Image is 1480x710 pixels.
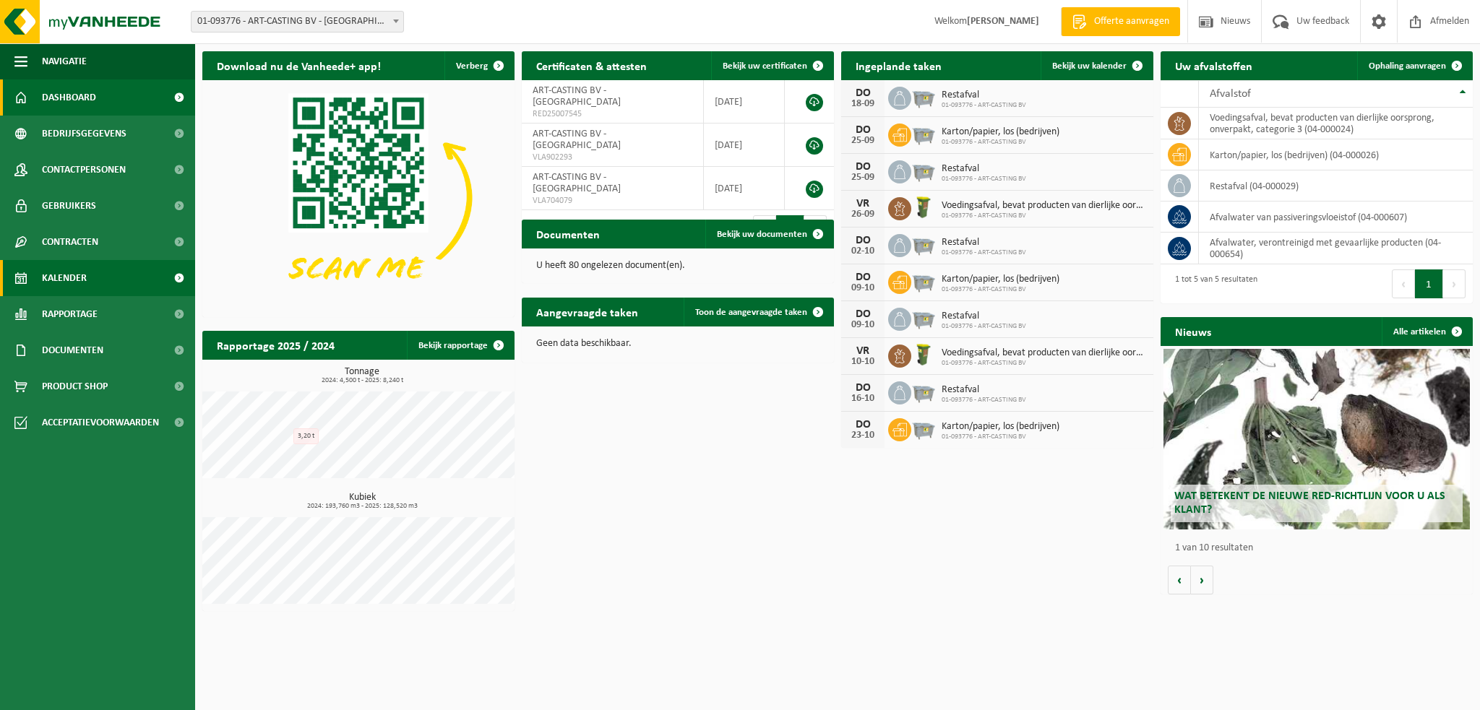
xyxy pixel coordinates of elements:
[210,493,515,510] h3: Kubiek
[967,16,1039,27] strong: [PERSON_NAME]
[522,51,661,79] h2: Certificaten & attesten
[42,79,96,116] span: Dashboard
[293,428,319,444] div: 3,20 t
[704,167,784,210] td: [DATE]
[42,296,98,332] span: Rapportage
[848,308,877,320] div: DO
[210,503,515,510] span: 2024: 193,760 m3 - 2025: 128,520 m3
[848,272,877,283] div: DO
[705,220,832,248] a: Bekijk uw documenten
[723,61,807,71] span: Bekijk uw certificaten
[942,322,1026,331] span: 01-093776 - ART-CASTING BV
[942,237,1026,248] span: Restafval
[42,368,108,404] span: Product Shop
[942,138,1059,147] span: 01-093776 - ART-CASTING BV
[942,163,1026,175] span: Restafval
[911,416,936,441] img: WB-2500-GAL-GY-01
[848,99,877,109] div: 18-09
[42,152,126,188] span: Contactpersonen
[1415,269,1443,298] button: 1
[1210,88,1251,100] span: Afvalstof
[1392,269,1415,298] button: Previous
[1199,202,1473,233] td: afvalwater van passiveringsvloeistof (04-000607)
[192,12,403,32] span: 01-093776 - ART-CASTING BV - OUDENAARDE
[42,188,96,224] span: Gebruikers
[911,195,936,220] img: WB-0060-HPE-GN-50
[522,298,653,326] h2: Aangevraagde taken
[848,382,877,394] div: DO
[191,11,404,33] span: 01-093776 - ART-CASTING BV - OUDENAARDE
[1369,61,1446,71] span: Ophaling aanvragen
[942,90,1026,101] span: Restafval
[848,235,877,246] div: DO
[711,51,832,80] a: Bekijk uw certificaten
[717,230,807,239] span: Bekijk uw documenten
[942,285,1059,294] span: 01-093776 - ART-CASTING BV
[210,377,515,384] span: 2024: 4,500 t - 2025: 8,240 t
[1199,170,1473,202] td: restafval (04-000029)
[848,419,877,430] div: DO
[695,308,807,317] span: Toon de aangevraagde taken
[202,331,349,359] h2: Rapportage 2025 / 2024
[42,404,159,441] span: Acceptatievoorwaarden
[1168,566,1191,594] button: Vorige
[704,80,784,124] td: [DATE]
[533,152,692,163] span: VLA902293
[1163,349,1469,529] a: Wat betekent de nieuwe RED-richtlijn voor u als klant?
[1199,108,1473,139] td: voedingsafval, bevat producten van dierlijke oorsprong, onverpakt, categorie 3 (04-000024)
[848,173,877,183] div: 25-09
[202,51,395,79] h2: Download nu de Vanheede+ app!
[848,320,877,330] div: 09-10
[942,347,1146,359] span: Voedingsafval, bevat producten van dierlijke oorsprong, onverpakt, categorie 3
[911,85,936,109] img: WB-2500-GAL-GY-01
[942,396,1026,404] span: 01-093776 - ART-CASTING BV
[533,129,621,151] span: ART-CASTING BV - [GEOGRAPHIC_DATA]
[841,51,956,79] h2: Ingeplande taken
[202,80,515,314] img: Download de VHEPlus App
[42,260,87,296] span: Kalender
[1199,233,1473,264] td: afvalwater, verontreinigd met gevaarlijke producten (04-000654)
[942,175,1026,183] span: 01-093776 - ART-CASTING BV
[942,384,1026,396] span: Restafval
[42,43,87,79] span: Navigatie
[42,224,98,260] span: Contracten
[1161,317,1226,345] h2: Nieuws
[1041,51,1152,80] a: Bekijk uw kalender
[1061,7,1180,36] a: Offerte aanvragen
[911,121,936,146] img: WB-2500-GAL-GY-01
[42,116,126,152] span: Bedrijfsgegevens
[1175,543,1466,553] p: 1 van 10 resultaten
[942,212,1146,220] span: 01-093776 - ART-CASTING BV
[1199,139,1473,170] td: karton/papier, los (bedrijven) (04-000026)
[533,108,692,120] span: RED25007545
[911,158,936,183] img: WB-2500-GAL-GY-01
[942,126,1059,138] span: Karton/papier, los (bedrijven)
[942,421,1059,433] span: Karton/papier, los (bedrijven)
[848,345,877,357] div: VR
[1052,61,1127,71] span: Bekijk uw kalender
[848,246,877,256] div: 02-10
[911,269,936,293] img: WB-2500-GAL-GY-01
[942,101,1026,110] span: 01-093776 - ART-CASTING BV
[1174,490,1445,516] span: Wat betekent de nieuwe RED-richtlijn voor u als klant?
[848,124,877,136] div: DO
[1168,268,1257,300] div: 1 tot 5 van 5 resultaten
[1357,51,1471,80] a: Ophaling aanvragen
[533,172,621,194] span: ART-CASTING BV - [GEOGRAPHIC_DATA]
[911,342,936,367] img: WB-0060-HPE-GN-50
[407,331,513,360] a: Bekijk rapportage
[1161,51,1267,79] h2: Uw afvalstoffen
[536,339,819,349] p: Geen data beschikbaar.
[533,195,692,207] span: VLA704079
[942,274,1059,285] span: Karton/papier, los (bedrijven)
[848,283,877,293] div: 09-10
[942,359,1146,368] span: 01-093776 - ART-CASTING BV
[210,367,515,384] h3: Tonnage
[942,200,1146,212] span: Voedingsafval, bevat producten van dierlijke oorsprong, onverpakt, categorie 3
[456,61,488,71] span: Verberg
[1382,317,1471,346] a: Alle artikelen
[536,261,819,271] p: U heeft 80 ongelezen document(en).
[704,124,784,167] td: [DATE]
[533,85,621,108] span: ART-CASTING BV - [GEOGRAPHIC_DATA]
[522,220,614,248] h2: Documenten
